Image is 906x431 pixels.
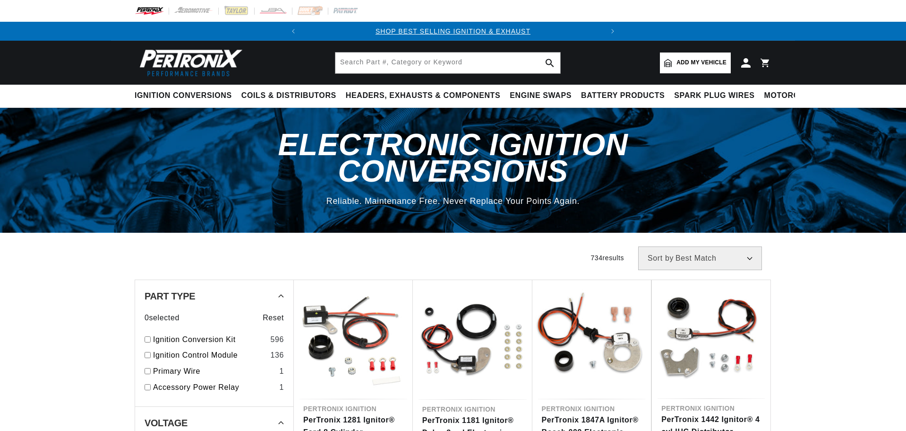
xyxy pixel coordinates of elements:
a: Accessory Power Relay [153,381,275,394]
span: Reset [263,312,284,324]
div: 596 [270,334,284,346]
span: Ignition Conversions [135,91,232,101]
span: Motorcycle [764,91,821,101]
div: 1 [279,365,284,378]
span: Add my vehicle [676,58,727,67]
button: Translation missing: en.sections.announcements.previous_announcement [284,22,303,41]
span: Part Type [145,291,195,301]
span: Spark Plug Wires [674,91,754,101]
select: Sort by [638,246,762,270]
button: Translation missing: en.sections.announcements.next_announcement [603,22,622,41]
a: Ignition Control Module [153,349,266,361]
div: 136 [270,349,284,361]
summary: Motorcycle [760,85,825,107]
div: 1 [279,381,284,394]
button: search button [539,53,560,73]
a: SHOP BEST SELLING IGNITION & EXHAUST [376,27,530,35]
img: Pertronix [135,46,243,79]
summary: Ignition Conversions [135,85,237,107]
span: Sort by [648,255,674,262]
summary: Engine Swaps [505,85,576,107]
span: Engine Swaps [510,91,572,101]
span: 734 results [590,254,624,262]
span: Electronic Ignition Conversions [278,127,628,188]
slideshow-component: Translation missing: en.sections.announcements.announcement_bar [111,22,795,41]
span: Battery Products [581,91,665,101]
summary: Battery Products [576,85,669,107]
span: Coils & Distributors [241,91,336,101]
summary: Headers, Exhausts & Components [341,85,505,107]
summary: Coils & Distributors [237,85,341,107]
a: Add my vehicle [660,53,731,73]
div: 1 of 2 [303,26,603,36]
a: Ignition Conversion Kit [153,334,266,346]
span: Voltage [145,418,188,428]
span: Headers, Exhausts & Components [346,91,500,101]
input: Search Part #, Category or Keyword [335,53,560,73]
span: Reliable. Maintenance Free. Never Replace Your Points Again. [326,196,580,206]
a: Primary Wire [153,365,275,378]
span: 0 selected [145,312,179,324]
summary: Spark Plug Wires [669,85,759,107]
div: Announcement [303,26,603,36]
